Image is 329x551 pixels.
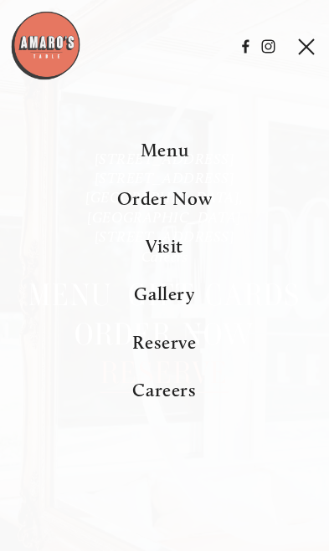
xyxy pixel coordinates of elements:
a: Gallery [134,283,195,305]
a: Order Now [117,187,213,210]
a: Reserve [132,331,197,354]
a: Careers [132,379,197,401]
a: Menu [141,139,189,161]
a: Visit [146,235,183,258]
img: Amaro's Table [10,10,81,81]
